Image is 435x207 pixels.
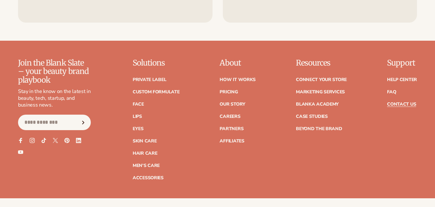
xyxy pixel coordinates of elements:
[133,139,156,143] a: Skin Care
[133,163,160,168] a: Men's Care
[220,102,245,107] a: Our Story
[387,78,417,82] a: Help Center
[296,59,347,67] p: Resources
[296,127,342,131] a: Beyond the brand
[133,59,180,67] p: Solutions
[220,114,240,119] a: Careers
[387,102,416,107] a: Contact Us
[387,59,417,67] p: Support
[296,102,339,107] a: Blanka Academy
[220,78,256,82] a: How It Works
[220,139,244,143] a: Affiliates
[18,88,91,108] p: Stay in the know on the latest in beauty, tech, startup, and business news.
[133,114,142,119] a: Lips
[76,115,90,130] button: Subscribe
[133,151,157,156] a: Hair Care
[220,59,256,67] p: About
[296,90,345,94] a: Marketing services
[133,127,144,131] a: Eyes
[296,78,347,82] a: Connect your store
[296,114,328,119] a: Case Studies
[133,90,180,94] a: Custom formulate
[133,176,164,180] a: Accessories
[220,127,243,131] a: Partners
[18,59,91,84] p: Join the Blank Slate – your beauty brand playbook
[220,90,238,94] a: Pricing
[133,102,144,107] a: Face
[133,78,166,82] a: Private label
[387,90,396,94] a: FAQ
